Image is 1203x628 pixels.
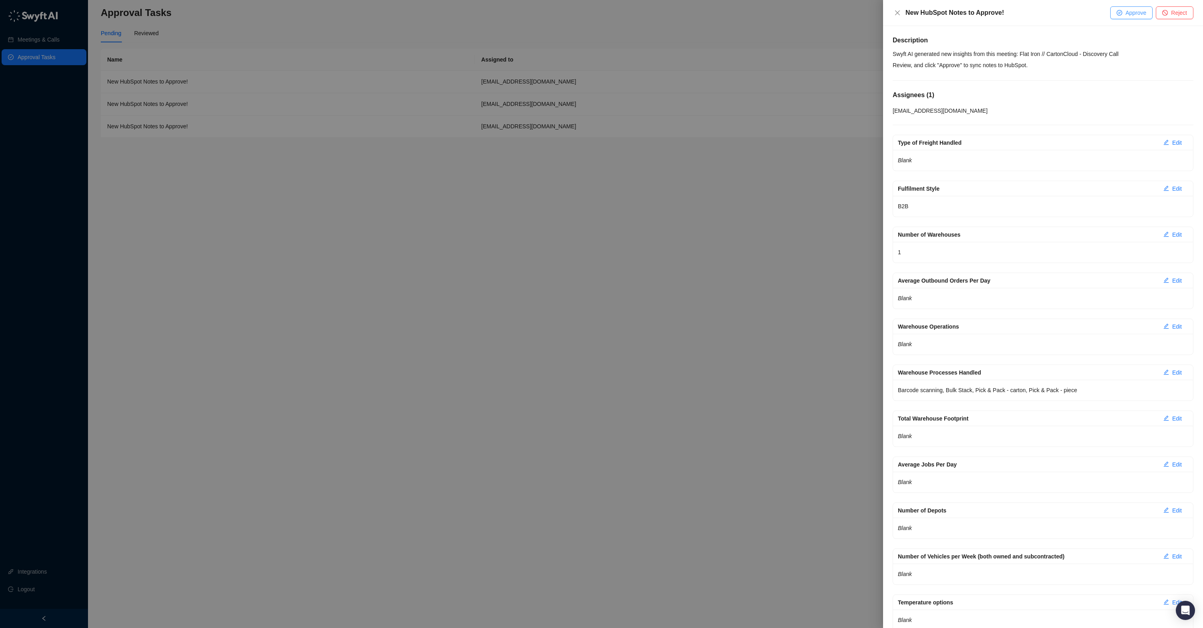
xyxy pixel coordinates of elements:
h5: Assignees ( 1 ) [893,90,1193,100]
span: Reject [1171,8,1187,17]
em: Blank [898,479,912,485]
span: Edit [1172,506,1182,515]
span: edit [1163,277,1169,283]
span: edit [1163,461,1169,467]
button: Reject [1156,6,1193,19]
span: check-circle [1117,10,1122,16]
p: Review, and click "Approve" to sync notes to HubSpot. [893,60,1193,71]
span: Edit [1172,368,1182,377]
div: Number of Warehouses [898,230,1157,239]
em: Blank [898,525,912,531]
span: Edit [1172,138,1182,147]
p: Swyft AI generated new insights from this meeting: Flat Iron // CartonCloud - Discovery Call [893,48,1193,60]
span: edit [1163,323,1169,329]
button: Edit [1157,274,1188,287]
em: Blank [898,341,912,347]
em: Blank [898,617,912,623]
span: Edit [1172,230,1182,239]
em: Blank [898,295,912,301]
button: Edit [1157,504,1188,517]
div: Fulfilment Style [898,184,1157,193]
button: Edit [1157,136,1188,149]
button: Edit [1157,550,1188,563]
em: Blank [898,157,912,163]
span: Edit [1172,460,1182,469]
span: Edit [1172,184,1182,193]
em: Blank [898,571,912,577]
p: Barcode scanning, Bulk Stack, Pick & Pack - carton, Pick & Pack - piece [898,385,1188,396]
span: Edit [1172,552,1182,561]
span: Edit [1172,322,1182,331]
button: Edit [1157,182,1188,195]
span: edit [1163,599,1169,605]
span: edit [1163,369,1169,375]
button: Edit [1157,228,1188,241]
button: Edit [1157,412,1188,425]
div: Open Intercom Messenger [1176,601,1195,620]
div: Warehouse Operations [898,322,1157,331]
button: Edit [1157,366,1188,379]
div: Number of Vehicles per Week (both owned and subcontracted) [898,552,1157,561]
span: close [894,10,901,16]
span: edit [1163,231,1169,237]
span: edit [1163,553,1169,559]
div: Average Outbound Orders Per Day [898,276,1157,285]
span: Edit [1172,598,1182,607]
span: Edit [1172,276,1182,285]
span: Approve [1125,8,1146,17]
span: edit [1163,415,1169,421]
button: Edit [1157,320,1188,333]
div: Temperature options [898,598,1157,607]
span: [EMAIL_ADDRESS][DOMAIN_NAME] [893,108,987,114]
button: Edit [1157,458,1188,471]
span: Edit [1172,414,1182,423]
em: Blank [898,433,912,439]
button: Approve [1110,6,1153,19]
div: Total Warehouse Footprint [898,414,1157,423]
div: Average Jobs Per Day [898,460,1157,469]
p: 1 [898,247,1188,258]
button: Edit [1157,596,1188,609]
span: stop [1162,10,1168,16]
span: edit [1163,507,1169,513]
div: Warehouse Processes Handled [898,368,1157,377]
button: Close [893,8,902,18]
span: edit [1163,185,1169,191]
div: Number of Depots [898,506,1157,515]
div: New HubSpot Notes to Approve! [905,8,1110,18]
p: B2B [898,201,1188,212]
span: edit [1163,140,1169,145]
h5: Description [893,36,1193,45]
div: Type of Freight Handled [898,138,1157,147]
